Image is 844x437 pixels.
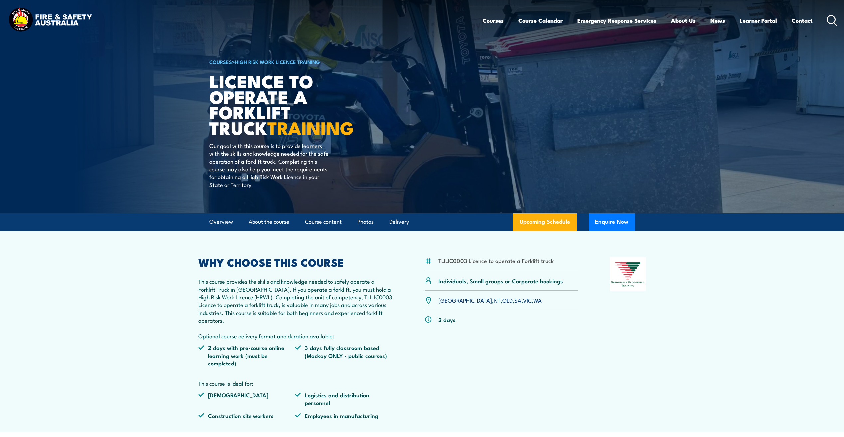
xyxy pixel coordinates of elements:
a: WA [533,296,542,304]
a: Upcoming Schedule [513,213,577,231]
a: Contact [792,12,813,29]
li: 3 days fully classroom based (Mackay ONLY - public courses) [295,344,392,367]
a: NT [494,296,501,304]
button: Enquire Now [589,213,635,231]
a: Delivery [389,213,409,231]
a: Learner Portal [740,12,777,29]
a: COURSES [209,58,232,65]
h1: Licence to operate a forklift truck [209,73,374,135]
li: TLILIC0003 Licence to operate a Forklift truck [438,257,554,264]
li: Construction site workers [198,412,295,419]
a: Emergency Response Services [577,12,656,29]
li: Employees in manufacturing [295,412,392,419]
p: This course is ideal for: [198,379,393,387]
a: High Risk Work Licence Training [235,58,320,65]
li: [DEMOGRAPHIC_DATA] [198,391,295,407]
a: VIC [523,296,532,304]
a: About the course [249,213,289,231]
a: SA [514,296,521,304]
p: 2 days [438,316,456,323]
strong: TRAINING [267,113,354,141]
h2: WHY CHOOSE THIS COURSE [198,257,393,267]
a: Overview [209,213,233,231]
img: Nationally Recognised Training logo. [610,257,646,291]
a: Photos [357,213,374,231]
a: News [710,12,725,29]
a: Courses [483,12,504,29]
a: QLD [502,296,513,304]
li: 2 days with pre-course online learning work (must be completed) [198,344,295,367]
a: Course Calendar [518,12,563,29]
p: Individuals, Small groups or Corporate bookings [438,277,563,285]
p: Our goal with this course is to provide learners with the skills and knowledge needed for the saf... [209,142,331,188]
p: , , , , , [438,296,542,304]
a: Course content [305,213,342,231]
a: [GEOGRAPHIC_DATA] [438,296,492,304]
a: About Us [671,12,696,29]
h6: > [209,58,374,66]
li: Logistics and distribution personnel [295,391,392,407]
p: This course provides the skills and knowledge needed to safely operate a Forklift Truck in [GEOGR... [198,277,393,340]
